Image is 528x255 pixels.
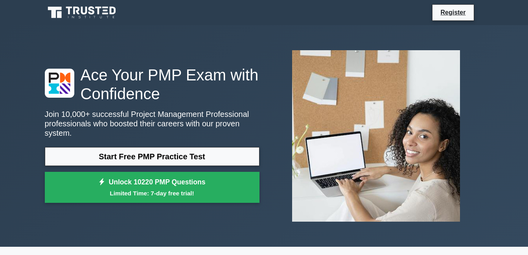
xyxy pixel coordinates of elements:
[45,172,259,203] a: Unlock 10220 PMP QuestionsLimited Time: 7-day free trial!
[436,7,470,17] a: Register
[45,66,259,103] h1: Ace Your PMP Exam with Confidence
[45,109,259,138] p: Join 10,000+ successful Project Management Professional professionals who boosted their careers w...
[55,189,250,198] small: Limited Time: 7-day free trial!
[45,147,259,166] a: Start Free PMP Practice Test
